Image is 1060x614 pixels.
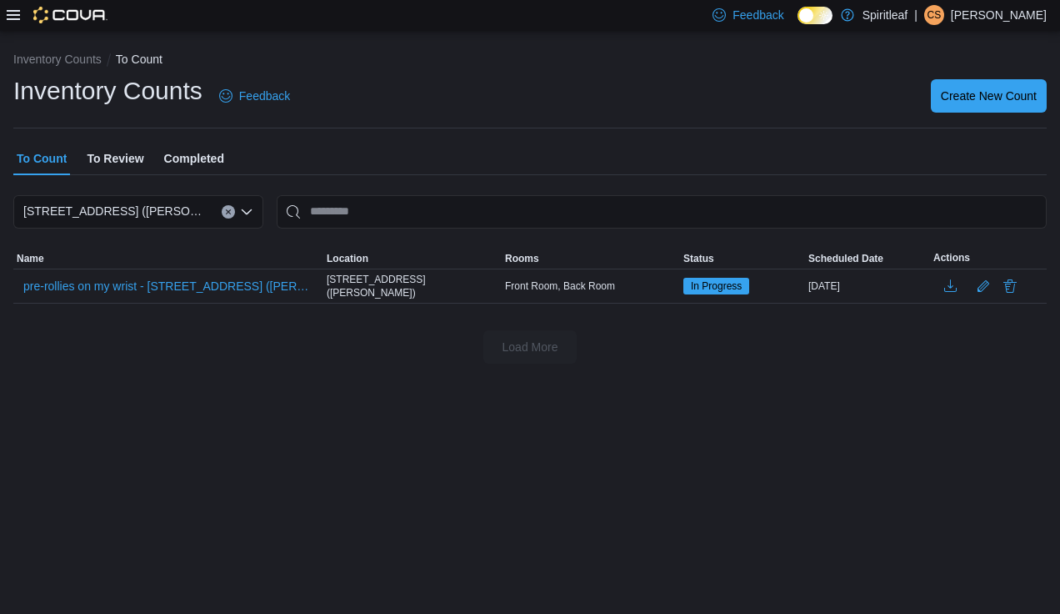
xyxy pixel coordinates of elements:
button: Inventory Counts [13,53,102,66]
button: Delete [1000,276,1020,296]
button: Status [680,249,805,269]
span: Feedback [732,7,783,23]
button: Load More [483,330,577,364]
p: [PERSON_NAME] [951,5,1047,25]
button: Name [13,249,323,269]
p: | [914,5,917,25]
nav: An example of EuiBreadcrumbs [13,51,1047,71]
span: In Progress [683,278,749,294]
input: Dark Mode [797,7,832,24]
span: Create New Count [941,88,1037,104]
button: Scheduled Date [805,249,930,269]
span: To Count [17,142,67,175]
span: Name [17,252,44,265]
button: pre-rollies on my wrist - [STREET_ADDRESS] ([PERSON_NAME]) [17,274,320,299]
span: Feedback [239,88,290,104]
div: [DATE] [805,276,930,296]
span: To Review [87,142,143,175]
span: Scheduled Date [808,252,883,265]
span: Status [683,252,714,265]
button: To Count [116,53,162,66]
button: Open list of options [240,205,253,219]
div: Chris S [924,5,944,25]
button: Clear input [222,205,235,219]
h1: Inventory Counts [13,74,202,108]
button: Create New Count [931,79,1047,113]
span: Load More [502,339,558,355]
button: Location [323,249,502,269]
span: [STREET_ADDRESS] ([PERSON_NAME]) [327,273,498,299]
div: Front Room, Back Room [502,276,680,296]
span: Dark Mode [797,24,798,25]
span: CS [927,5,942,25]
a: Feedback [212,79,297,113]
span: Location [327,252,368,265]
button: Edit count details [973,274,993,299]
span: [STREET_ADDRESS] ([PERSON_NAME]) [23,201,205,221]
button: Rooms [502,249,680,269]
span: In Progress [691,279,742,294]
span: Rooms [505,252,539,265]
span: Actions [933,251,970,264]
img: Cova [33,7,107,23]
input: This is a search bar. After typing your query, hit enter to filter the results lower in the page. [277,195,1047,229]
span: pre-rollies on my wrist - [STREET_ADDRESS] ([PERSON_NAME]) [23,278,313,294]
span: Completed [164,142,224,175]
p: Spiritleaf [862,5,907,25]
